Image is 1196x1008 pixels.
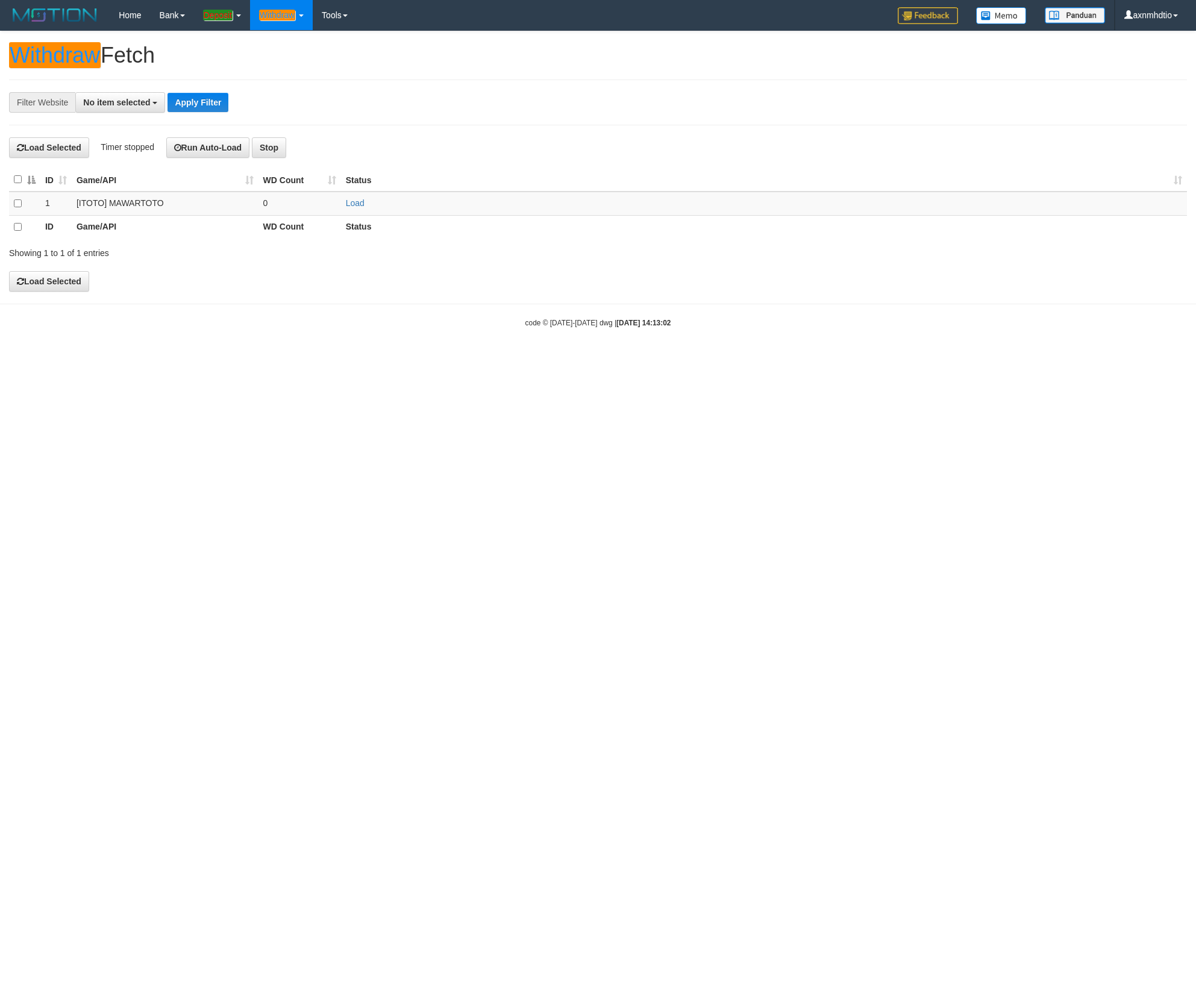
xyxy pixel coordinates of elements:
[346,198,365,208] a: Load
[40,215,72,239] th: ID
[9,43,1187,67] h1: Fetch
[9,6,101,24] img: MOTION_logo.png
[258,215,341,239] th: WD Count
[9,42,101,68] em: Withdraw
[525,319,671,327] small: code © [DATE]-[DATE] dwg |
[203,10,233,20] em: Deposit
[898,7,958,24] img: Feedback.jpg
[341,168,1187,192] th: Status: activate to sort column ascending
[72,168,258,192] th: Game/API: activate to sort column ascending
[976,7,1027,24] img: Button%20Memo.svg
[101,142,154,152] span: Timer stopped
[263,198,268,208] span: 0
[1045,7,1105,23] img: panduan.png
[166,137,250,158] button: Run Auto-Load
[72,192,258,216] td: [ITOTO] MAWARTOTO
[72,215,258,239] th: Game/API
[75,92,165,113] button: No item selected
[252,137,286,158] button: Stop
[40,192,72,216] td: 1
[258,168,341,192] th: WD Count: activate to sort column ascending
[9,92,75,113] div: Filter Website
[9,271,89,292] button: Load Selected
[40,168,72,192] th: ID: activate to sort column ascending
[168,93,228,112] button: Apply Filter
[9,137,89,158] button: Load Selected
[9,242,489,259] div: Showing 1 to 1 of 1 entries
[259,10,295,20] em: Withdraw
[616,319,671,327] strong: [DATE] 14:13:02
[341,215,1187,239] th: Status
[83,98,150,107] span: No item selected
